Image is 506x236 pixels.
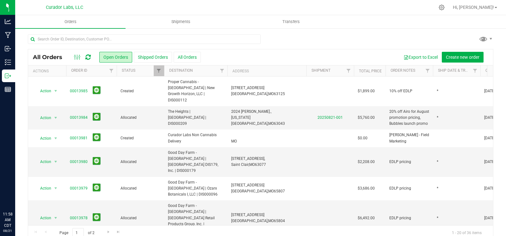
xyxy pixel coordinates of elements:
a: 00013980 [70,159,88,165]
iframe: Resource center [6,185,25,204]
button: Create new order [442,52,484,63]
span: 63125 [274,92,285,96]
span: 63077 [255,162,266,167]
span: EDLP pricing [389,185,411,191]
span: select [52,157,60,166]
span: 65804 [274,219,285,223]
span: $1,899.00 [358,88,375,94]
span: MO [231,139,237,143]
a: Order ID [71,68,87,73]
a: Status [122,68,135,73]
span: Orders [56,19,85,25]
p: 11:58 AM CDT [3,211,12,228]
span: $3,686.00 [358,185,375,191]
span: 10% off EDLP [389,88,412,94]
inline-svg: Inventory [5,59,11,65]
span: select [52,87,60,95]
span: [PERSON_NAME] - Field Marketing [389,132,429,144]
div: Actions [33,69,64,73]
a: Filter [343,65,354,76]
span: Hi, [PERSON_NAME]! [453,5,494,10]
button: All Orders [174,52,201,63]
inline-svg: Inbound [5,45,11,52]
inline-svg: Manufacturing [5,32,11,38]
span: Transfers [274,19,308,25]
span: select [52,184,60,193]
span: The Heights | [GEOGRAPHIC_DATA] | DIS000209 [168,109,224,127]
span: Allocated [120,215,160,221]
a: Filter [106,65,117,76]
a: 00013981 [70,135,88,141]
span: $2,208.00 [358,159,375,165]
span: $6,492.00 [358,215,375,221]
span: Action [34,113,52,122]
span: Allocated [120,159,160,165]
span: [GEOGRAPHIC_DATA], [231,189,268,193]
span: Saint Clair, [231,162,249,167]
span: Shipments [163,19,199,25]
a: Shipments [126,15,236,28]
span: Create new order [446,55,479,60]
a: Order Notes [391,68,415,73]
span: [STREET_ADDRESS], [231,156,265,161]
span: Good Day Farm - [GEOGRAPHIC_DATA] | [GEOGRAPHIC_DATA] DIS179, Inc. | DIS000179 [168,150,224,174]
a: 20250821-001 [318,115,343,120]
span: Action [34,157,52,166]
span: Action [34,214,52,222]
div: Manage settings [438,4,446,10]
span: MO [249,162,255,167]
inline-svg: Analytics [5,18,11,25]
span: 2024 [PERSON_NAME]., [231,109,271,114]
input: Search Order ID, Destination, Customer PO... [28,34,261,44]
span: 65807 [274,189,285,193]
a: Shipment [312,68,330,73]
span: select [52,113,60,122]
span: Allocated [120,185,160,191]
span: Proper Cannabis - [GEOGRAPHIC_DATA] | New Growth Horizon, LLC | DIS000112 [168,79,224,103]
span: Good Day Farm - [GEOGRAPHIC_DATA] | [GEOGRAPHIC_DATA] Retail Products Group, Inc. | DIS000094 [168,203,224,233]
span: Action [34,184,52,193]
span: Curador Labs, LLC [46,5,83,10]
span: MO [268,189,274,193]
a: Filter [423,65,433,76]
span: MO [268,92,274,96]
a: Filter [470,65,480,76]
span: Allocated [120,115,160,121]
span: [STREET_ADDRESS] [231,183,264,187]
a: 00013979 [70,185,88,191]
span: 20% off Airo for August promotion pricing, Bubbles launch promo [389,109,429,127]
button: Export to Excel [399,52,442,63]
span: $5,760.00 [358,115,375,121]
span: All Orders [33,54,69,61]
span: select [52,134,60,143]
span: [GEOGRAPHIC_DATA], [231,219,268,223]
inline-svg: Outbound [5,73,11,79]
span: Good Day Farm - [GEOGRAPHIC_DATA] | Ozarx Botanicals I, LLC | DIS000096 [168,179,224,198]
span: Created [120,88,160,94]
button: Shipped Orders [134,52,172,63]
span: EDLP pricing [389,215,411,221]
span: select [52,214,60,222]
a: 00013984 [70,115,88,121]
span: Action [34,134,52,143]
span: $0.00 [358,135,367,141]
span: [STREET_ADDRESS] [231,213,264,217]
th: Address [227,65,306,76]
span: 63043 [274,121,285,126]
a: Transfers [236,15,346,28]
a: Ship Date & Transporter [438,68,487,73]
span: Curador Labs Non Cannabis Delivery [168,132,224,144]
p: 08/21 [3,228,12,233]
a: Destination [169,68,193,73]
span: MO [268,121,274,126]
span: [STREET_ADDRESS] [231,86,264,90]
span: Created [120,135,160,141]
a: Filter [217,65,227,76]
button: Open Orders [99,52,132,63]
inline-svg: Reports [5,86,11,93]
a: Filter [154,65,164,76]
span: EDLP pricing [389,159,411,165]
span: MO [268,219,274,223]
span: [US_STATE][GEOGRAPHIC_DATA], [231,115,268,126]
a: 00013978 [70,215,88,221]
